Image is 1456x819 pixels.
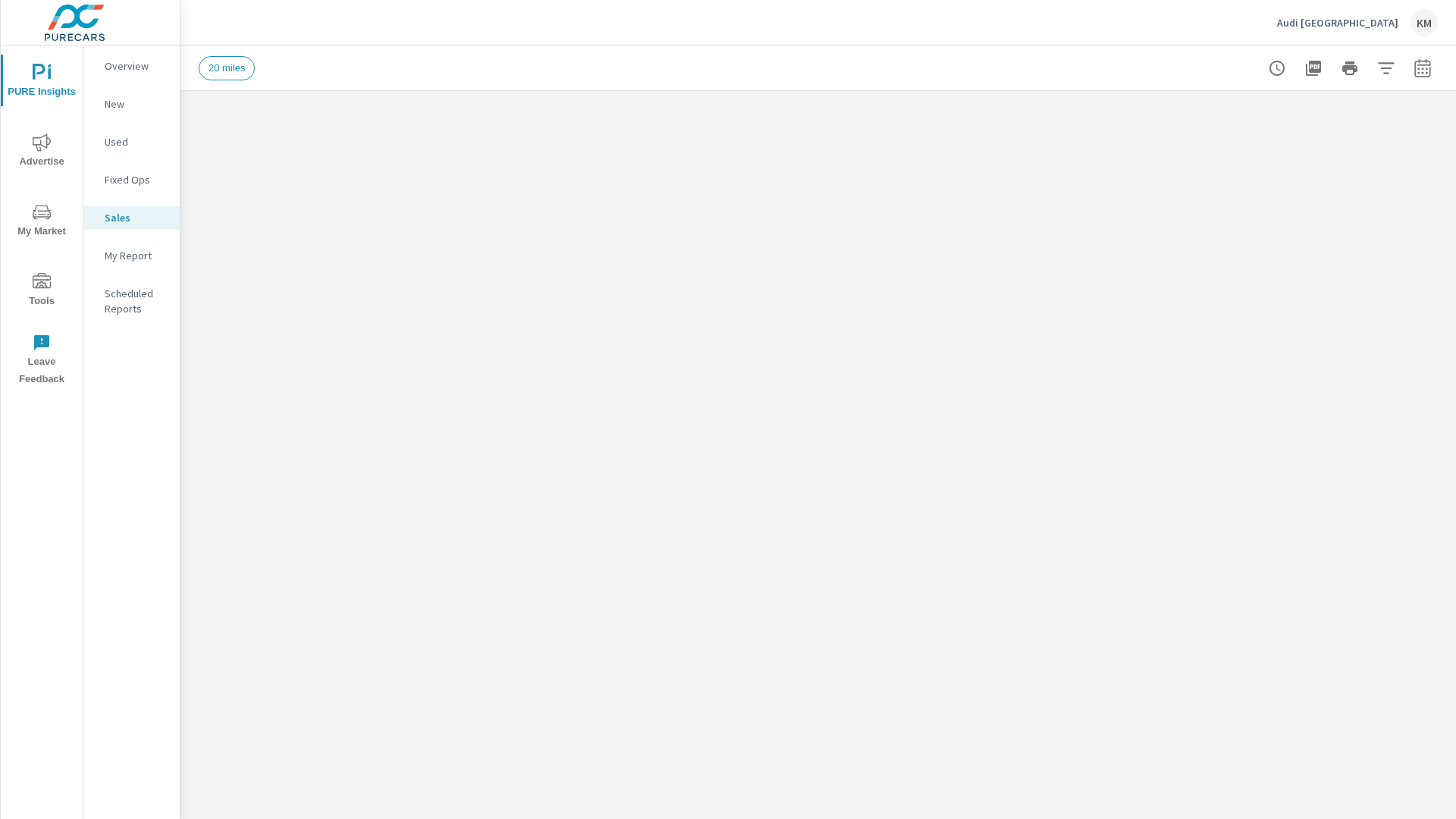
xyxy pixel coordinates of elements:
[105,58,168,74] p: Overview
[83,282,180,320] div: Scheduled Reports
[83,244,180,267] div: My Report
[83,93,180,115] div: New
[5,334,78,388] span: Leave Feedback
[105,286,168,316] p: Scheduled Reports
[5,64,78,101] span: PURE Insights
[83,206,180,229] div: Sales
[83,130,180,153] div: Used
[1410,9,1438,36] div: KM
[105,248,168,263] p: My Report
[83,55,180,77] div: Overview
[1335,53,1365,83] button: Print Report
[1,45,83,394] div: nav menu
[199,62,254,74] span: 20 miles
[5,273,78,310] span: Tools
[1371,53,1401,83] button: Apply Filters
[105,172,168,187] p: Fixed Ops
[5,133,78,171] span: Advertise
[1298,53,1329,83] button: "Export Report to PDF"
[83,168,180,191] div: Fixed Ops
[1277,16,1398,30] p: Audi [GEOGRAPHIC_DATA]
[1407,53,1438,83] button: Select Date Range
[105,134,168,149] p: Used
[105,96,168,111] p: New
[5,203,78,240] span: My Market
[105,210,168,225] p: Sales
